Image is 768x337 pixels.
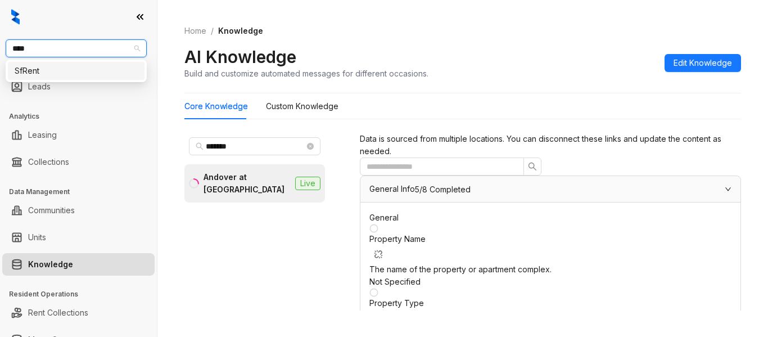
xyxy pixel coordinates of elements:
div: Andover at [GEOGRAPHIC_DATA] [204,171,291,196]
li: Knowledge [2,253,155,276]
a: Leads [28,75,51,98]
div: Data is sourced from multiple locations. You can disconnect these links and update the content as... [360,133,741,158]
h2: AI Knowledge [184,46,296,68]
div: Core Knowledge [184,100,248,113]
li: Leasing [2,124,155,146]
div: General Info5/8 Completed [360,176,740,202]
span: Live [295,177,320,190]
button: Edit Knowledge [665,54,741,72]
li: Units [2,226,155,249]
div: Custom Knowledge [266,100,338,113]
h3: Resident Operations [9,289,157,299]
div: SfRent [15,65,138,77]
span: General Info [369,184,415,194]
a: Communities [28,199,75,222]
span: expanded [725,186,731,192]
li: Leads [2,75,155,98]
a: Leasing [28,124,57,146]
div: SfRent [8,62,144,80]
li: / [211,25,214,37]
span: Edit Knowledge [674,57,732,69]
div: Property Name [369,233,731,263]
img: logo [11,9,20,25]
span: close-circle [307,143,314,150]
span: General [369,213,399,222]
span: search [196,142,204,150]
span: search [528,162,537,171]
span: Knowledge [218,26,263,35]
h3: Analytics [9,111,157,122]
li: Communities [2,199,155,222]
a: Home [182,25,209,37]
li: Collections [2,151,155,173]
div: Property Type [369,297,731,327]
span: 5/8 Completed [415,186,471,194]
div: Not Specified [369,276,731,288]
li: Rent Collections [2,302,155,324]
a: Collections [28,151,69,173]
a: Units [28,226,46,249]
h3: Data Management [9,187,157,197]
a: Knowledge [28,253,73,276]
div: Build and customize automated messages for different occasions. [184,68,428,79]
div: The name of the property or apartment complex. [369,263,731,276]
a: Rent Collections [28,302,88,324]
